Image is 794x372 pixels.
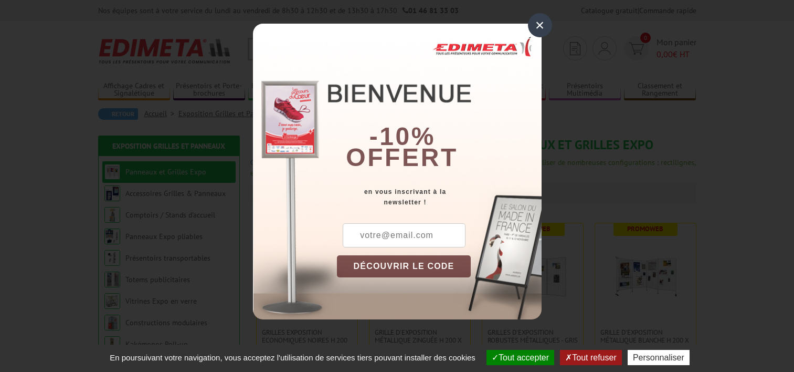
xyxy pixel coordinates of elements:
button: Personnaliser (fenêtre modale) [628,350,690,365]
b: -10% [369,122,436,150]
span: En poursuivant votre navigation, vous acceptez l'utilisation de services tiers pouvant installer ... [104,353,481,362]
input: votre@email.com [343,223,465,247]
font: offert [346,143,458,171]
button: Tout accepter [486,350,554,365]
button: Tout refuser [560,350,621,365]
button: DÉCOUVRIR LE CODE [337,255,471,277]
div: en vous inscrivant à la newsletter ! [337,187,542,208]
div: × [528,13,552,37]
